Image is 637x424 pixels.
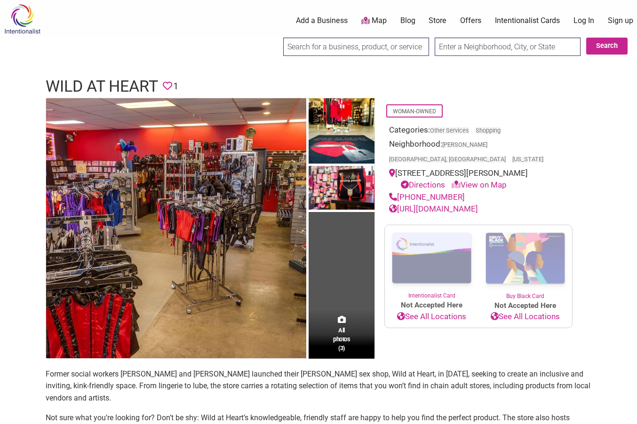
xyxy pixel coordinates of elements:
a: Log In [573,16,594,26]
a: Woman-Owned [393,108,436,115]
a: Add a Business [296,16,348,26]
a: View on Map [452,180,507,189]
img: Buy Black Card [478,225,572,292]
a: Offers [460,16,481,26]
a: [PHONE_NUMBER] [389,192,465,202]
a: Intentionalist Cards [495,16,560,26]
a: See All Locations [478,311,572,323]
span: [GEOGRAPHIC_DATA], [GEOGRAPHIC_DATA] [389,157,506,163]
a: Other Services [430,127,469,134]
span: 1 [173,79,178,94]
a: Directions [401,180,445,189]
span: Not Accepted Here [385,300,478,311]
a: Intentionalist Card [385,225,478,300]
input: Search for a business, product, or service [283,38,429,56]
a: [URL][DOMAIN_NAME] [389,204,478,213]
a: Blog [400,16,415,26]
img: Intentionalist Card [385,225,478,291]
h1: Wild At Heart [46,75,158,98]
a: Sign up [608,16,633,26]
div: Categories: [389,124,568,139]
a: Store [429,16,446,26]
span: All photos (3) [333,326,350,353]
span: Not Accepted Here [478,300,572,311]
div: [STREET_ADDRESS][PERSON_NAME] [389,167,568,191]
input: Enter a Neighborhood, City, or State [435,38,581,56]
span: You must be logged in to save favorites. [163,79,172,94]
div: Neighborhood: [389,138,568,167]
button: Search [586,38,628,55]
span: Former social workers [PERSON_NAME] and [PERSON_NAME] launched their [PERSON_NAME] sex shop, Wild... [46,369,590,402]
span: [US_STATE] [512,157,543,163]
a: See All Locations [385,311,478,323]
span: [PERSON_NAME] [442,142,487,148]
a: Map [361,16,387,26]
a: Shopping [476,127,501,134]
a: Buy Black Card [478,225,572,300]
